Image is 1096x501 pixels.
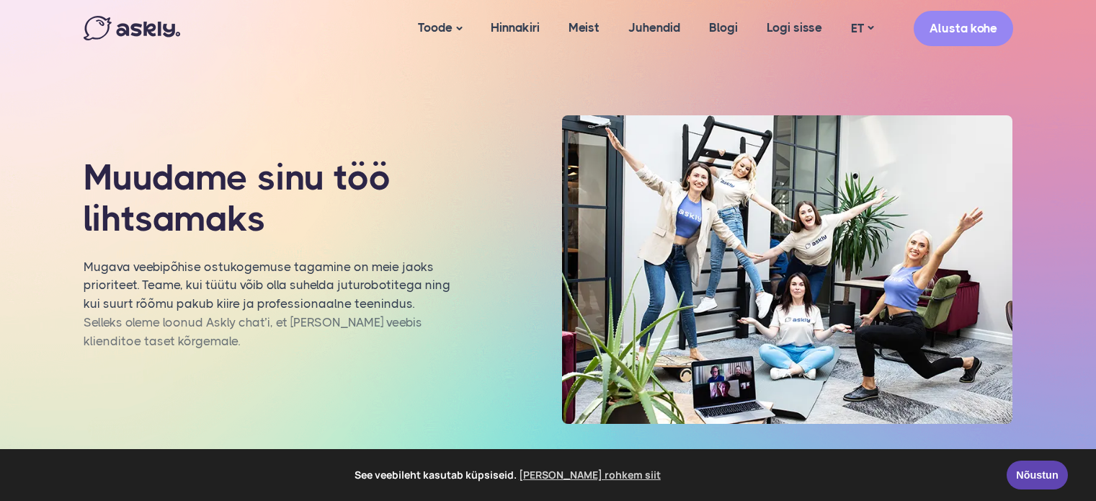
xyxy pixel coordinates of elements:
a: Nõustun [1007,461,1068,489]
p: Selleks oleme loonud Askly chat’i, et [PERSON_NAME] veebis klienditoe taset kõrgemale. [84,320,454,357]
p: Mugava veebipõhise ostukogemuse tagamine on meie jaoks prioriteet. Teame, kui tüütu võib olla suh... [84,258,454,314]
h1: Muudame sinu töö lihtsamaks [84,157,454,240]
a: Alusta kohe [914,11,1013,46]
a: ET [837,18,888,39]
img: Askly [84,16,180,40]
a: learn more about cookies [517,464,663,486]
span: See veebileht kasutab küpsiseid. [21,464,997,486]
